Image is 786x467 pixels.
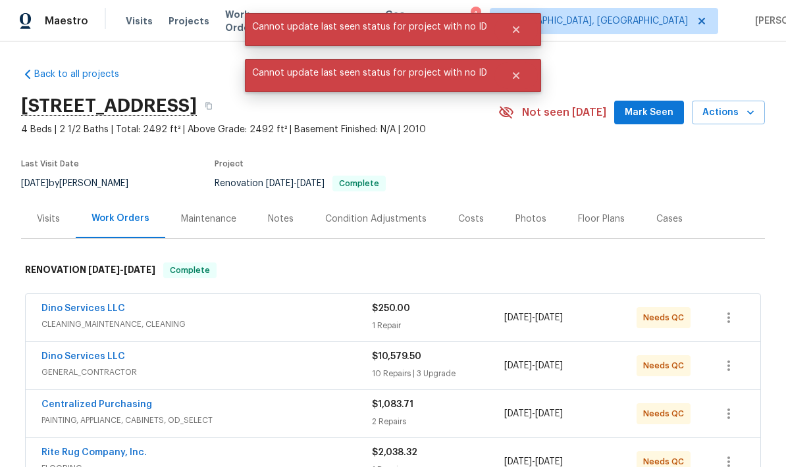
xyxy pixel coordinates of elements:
[504,311,563,324] span: -
[494,16,538,43] button: Close
[372,400,413,409] span: $1,083.71
[692,101,765,125] button: Actions
[385,8,448,34] span: Geo Assignments
[21,123,498,136] span: 4 Beds | 2 1/2 Baths | Total: 2492 ft² | Above Grade: 2492 ft² | Basement Finished: N/A | 2010
[494,62,538,89] button: Close
[245,59,494,87] span: Cannot update last seen status for project with no ID
[656,212,683,226] div: Cases
[372,448,417,457] span: $2,038.32
[297,179,325,188] span: [DATE]
[643,311,689,324] span: Needs QC
[535,457,563,466] span: [DATE]
[41,400,152,409] a: Centralized Purchasing
[535,313,563,322] span: [DATE]
[504,407,563,420] span: -
[614,101,684,125] button: Mark Seen
[325,212,427,226] div: Condition Adjustments
[334,180,384,187] span: Complete
[225,8,259,34] span: Work Orders
[504,313,532,322] span: [DATE]
[124,265,155,274] span: [DATE]
[169,14,209,28] span: Projects
[535,409,563,418] span: [DATE]
[268,212,294,226] div: Notes
[504,359,563,372] span: -
[37,212,60,226] div: Visits
[21,176,144,191] div: by [PERSON_NAME]
[215,179,386,188] span: Renovation
[41,318,372,331] span: CLEANING_MAINTENANCE, CLEANING
[165,264,215,277] span: Complete
[88,265,120,274] span: [DATE]
[501,14,688,28] span: [GEOGRAPHIC_DATA], [GEOGRAPHIC_DATA]
[21,68,147,81] a: Back to all projects
[372,367,504,380] div: 10 Repairs | 3 Upgrade
[126,14,153,28] span: Visits
[21,160,79,168] span: Last Visit Date
[372,352,421,361] span: $10,579.50
[702,105,754,121] span: Actions
[41,366,372,379] span: GENERAL_CONTRACTOR
[197,94,221,118] button: Copy Address
[372,415,504,428] div: 2 Repairs
[458,212,484,226] div: Costs
[92,212,149,225] div: Work Orders
[643,359,689,372] span: Needs QC
[41,304,125,313] a: Dino Services LLC
[372,304,410,313] span: $250.00
[21,249,765,291] div: RENOVATION [DATE]-[DATE]Complete
[88,265,155,274] span: -
[181,212,236,226] div: Maintenance
[471,8,480,21] div: 4
[266,179,325,188] span: -
[21,179,49,188] span: [DATE]
[41,448,147,457] a: Rite Rug Company, Inc.
[372,319,504,332] div: 1 Repair
[504,361,532,370] span: [DATE]
[522,106,606,119] span: Not seen [DATE]
[643,407,689,420] span: Needs QC
[45,14,88,28] span: Maestro
[535,361,563,370] span: [DATE]
[215,160,244,168] span: Project
[41,414,372,427] span: PAINTING, APPLIANCE, CABINETS, OD_SELECT
[25,262,155,278] h6: RENOVATION
[266,179,294,188] span: [DATE]
[515,212,546,226] div: Photos
[504,409,532,418] span: [DATE]
[578,212,625,226] div: Floor Plans
[41,352,125,361] a: Dino Services LLC
[504,457,532,466] span: [DATE]
[625,105,673,121] span: Mark Seen
[245,13,494,41] span: Cannot update last seen status for project with no ID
